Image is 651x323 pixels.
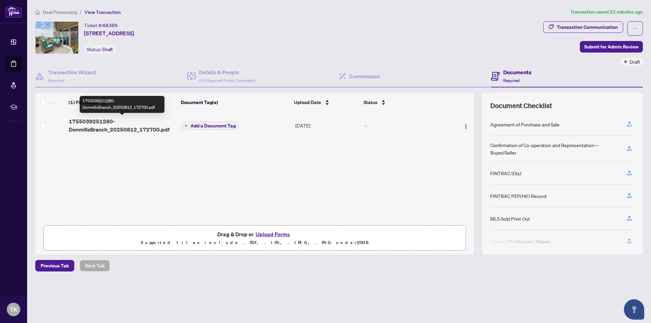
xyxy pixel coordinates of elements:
[503,78,519,83] span: Required
[69,117,176,134] span: 1755039251280-DonmillsBranch_20250812_172700.pdf
[48,78,64,83] span: Required
[80,8,82,16] li: /
[463,124,469,129] img: Logo
[102,22,118,28] span: 48369
[35,10,40,15] span: home
[80,260,110,271] button: Next Tab
[557,22,618,33] div: Transaction Communication
[630,58,640,65] span: Draft
[191,123,236,128] span: Add a Document Tag
[102,46,113,53] span: Draft
[361,93,448,112] th: Status
[44,226,466,251] span: Drag & Drop orUpload FormsSupported files include .PDF, .JPG, .JPEG, .PNG under25MB
[570,8,643,16] article: Transaction saved 22 minutes ago
[84,9,121,15] span: View Transaction
[199,78,255,83] span: 0/3 Required Fields Completed
[490,192,546,200] div: FINTRAC PEP/HIO Record
[66,93,178,112] th: (1) File Name
[199,68,255,76] h4: Details & People
[36,22,78,54] img: IMG-C12317887_1.jpg
[41,260,69,271] span: Previous Tab
[84,45,116,54] div: Status:
[10,305,18,314] span: TK
[43,9,77,15] span: Deal Processing
[254,230,292,239] button: Upload Forms
[624,299,644,320] button: Open asap
[633,26,637,31] span: ellipsis
[184,124,188,127] span: plus
[181,121,239,130] button: Add a Document Tag
[68,99,98,106] span: (1) File Name
[490,101,552,110] span: Document Checklist
[84,29,134,37] span: [STREET_ADDRESS]
[490,141,618,156] div: Confirmation of Co-operation and Representation—Buyer/Seller
[460,120,471,131] button: Logo
[181,122,239,130] button: Add a Document Tag
[490,121,559,128] div: Agreement of Purchase and Sale
[217,230,292,239] span: Drag & Drop or
[294,99,321,106] span: Upload Date
[490,215,530,222] div: MLS Sold Print Out
[503,68,531,76] h4: Documents
[490,169,521,177] div: FINTRAC ID(s)
[80,96,164,113] div: 1755039251280-DonmillsBranch_20250812_172700.pdf
[48,68,96,76] h4: Transaction Wizard
[543,21,623,33] button: Transaction Communication
[349,72,380,80] h4: Commission
[293,112,362,139] td: [DATE]
[291,93,361,112] th: Upload Date
[48,239,461,247] p: Supported files include .PDF, .JPG, .JPEG, .PNG under 25 MB
[365,122,447,129] div: -
[363,99,377,106] span: Status
[5,5,22,18] img: logo
[584,41,638,52] span: Submit for Admin Review
[84,21,118,29] div: Ticket #:
[35,260,74,271] button: Previous Tab
[178,93,291,112] th: Document Tag(s)
[580,41,643,53] button: Submit for Admin Review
